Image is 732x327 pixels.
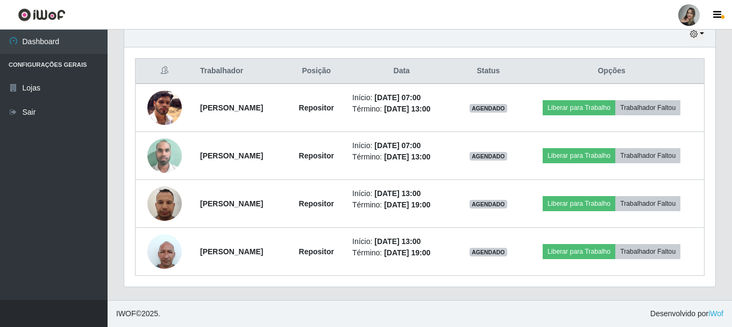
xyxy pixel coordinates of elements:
[352,247,451,259] li: Término:
[470,104,507,113] span: AGENDADO
[346,59,457,84] th: Data
[374,189,421,198] time: [DATE] 13:00
[299,199,334,208] strong: Repositor
[470,152,507,161] span: AGENDADO
[650,308,723,319] span: Desenvolvido por
[519,59,704,84] th: Opções
[615,196,680,211] button: Trabalhador Faltou
[116,308,160,319] span: © 2025 .
[352,140,451,151] li: Início:
[147,133,182,178] img: 1751466407656.jpeg
[200,103,263,112] strong: [PERSON_NAME]
[287,59,346,84] th: Posição
[200,199,263,208] strong: [PERSON_NAME]
[543,148,615,163] button: Liberar para Trabalho
[18,8,66,22] img: CoreUI Logo
[384,152,430,161] time: [DATE] 13:00
[470,248,507,256] span: AGENDADO
[352,103,451,115] li: Término:
[543,196,615,211] button: Liberar para Trabalho
[615,244,680,259] button: Trabalhador Faltou
[543,244,615,259] button: Liberar para Trabalho
[615,148,680,163] button: Trabalhador Faltou
[384,105,430,113] time: [DATE] 13:00
[200,247,263,256] strong: [PERSON_NAME]
[374,237,421,246] time: [DATE] 13:00
[116,309,136,318] span: IWOF
[543,100,615,115] button: Liberar para Trabalho
[200,151,263,160] strong: [PERSON_NAME]
[299,103,334,112] strong: Repositor
[147,180,182,226] img: 1701473418754.jpeg
[457,59,519,84] th: Status
[194,59,287,84] th: Trabalhador
[374,141,421,150] time: [DATE] 07:00
[708,309,723,318] a: iWof
[352,199,451,211] li: Término:
[384,248,430,257] time: [DATE] 19:00
[147,91,182,125] img: 1734717801679.jpeg
[352,151,451,163] li: Término:
[352,188,451,199] li: Início:
[147,228,182,274] img: 1737056523425.jpeg
[470,200,507,208] span: AGENDADO
[615,100,680,115] button: Trabalhador Faltou
[352,236,451,247] li: Início:
[384,200,430,209] time: [DATE] 19:00
[299,247,334,256] strong: Repositor
[352,92,451,103] li: Início:
[299,151,334,160] strong: Repositor
[374,93,421,102] time: [DATE] 07:00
